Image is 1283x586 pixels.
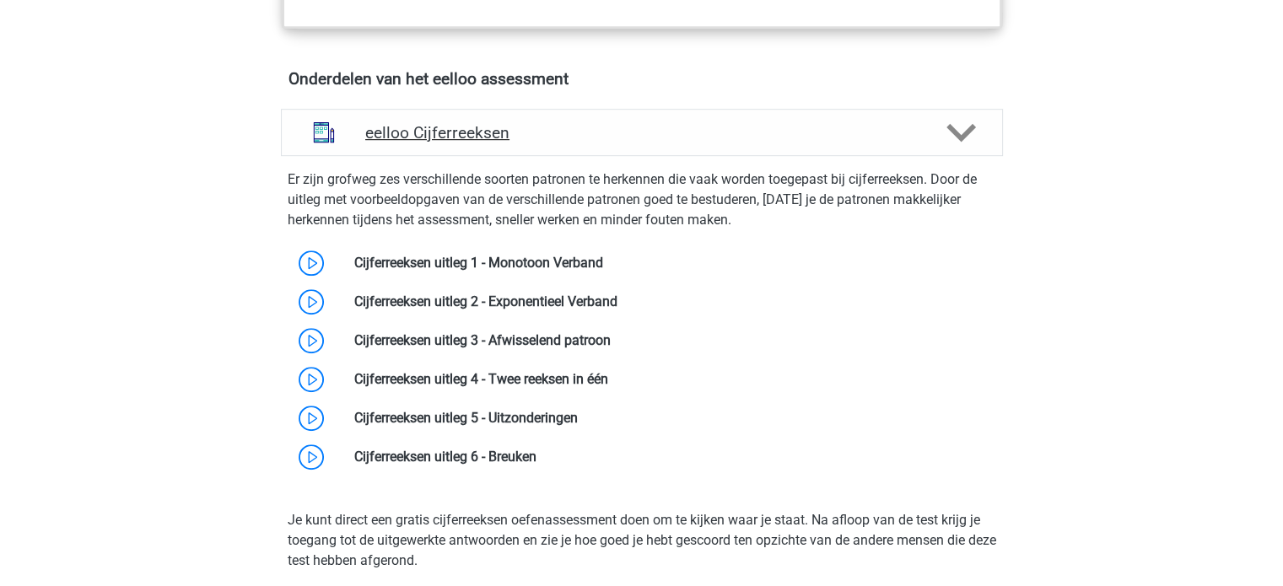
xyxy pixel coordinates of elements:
div: Cijferreeksen uitleg 4 - Twee reeksen in één [342,369,1002,390]
div: Cijferreeksen uitleg 6 - Breuken [342,447,1002,467]
div: Cijferreeksen uitleg 5 - Uitzonderingen [342,408,1002,428]
div: Cijferreeksen uitleg 3 - Afwisselend patroon [342,331,1002,351]
h4: Onderdelen van het eelloo assessment [288,69,995,89]
div: Cijferreeksen uitleg 1 - Monotoon Verband [342,253,1002,273]
p: Er zijn grofweg zes verschillende soorten patronen te herkennen die vaak worden toegepast bij cij... [288,169,996,230]
img: cijferreeksen [302,110,346,154]
div: Cijferreeksen uitleg 2 - Exponentieel Verband [342,292,1002,312]
p: Je kunt direct een gratis cijferreeksen oefenassessment doen om te kijken waar je staat. Na afloo... [288,510,996,571]
a: cijferreeksen eelloo Cijferreeksen [274,109,1010,156]
h4: eelloo Cijferreeksen [365,123,918,142]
